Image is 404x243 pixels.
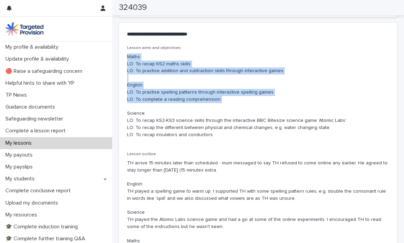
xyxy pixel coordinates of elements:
p: My profile & availability [3,44,64,50]
p: My payouts [3,152,38,158]
span: Lesson aims and objectives [127,46,181,50]
p: TP News [3,92,32,98]
p: Helpful hints to share with YP [3,80,80,86]
p: Guidance documents [3,104,60,110]
span: Lesson outline [127,152,156,156]
h2: 324039 [119,3,147,13]
p: Complete conclusive report [3,188,76,194]
p: My lessons [3,140,37,146]
p: 🎓 Complete induction training [3,224,83,230]
p: 🔴 Raise a safeguarding concern [3,68,88,75]
p: My resources [3,212,42,218]
p: Maths LO: To recap KS2 maths skills LO: To practise addition and subtraction skills through inter... [127,53,389,139]
p: My payslips [3,164,38,170]
p: Upload my documents [3,200,64,206]
p: My students [3,176,40,182]
p: 🎓 Complete further training Q&A [3,236,91,242]
p: Update profile & availability [3,56,74,62]
p: Safeguarding newsletter [3,116,69,122]
img: M5nRWzHhSzIhMunXDL62 [5,22,43,36]
p: Complete a lesson report [3,128,71,134]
